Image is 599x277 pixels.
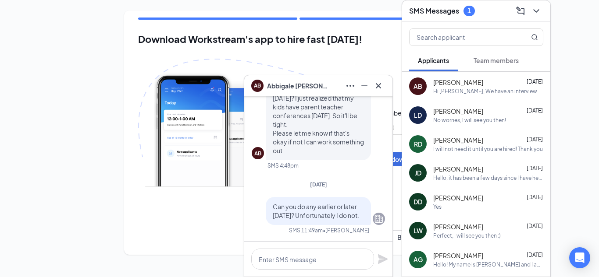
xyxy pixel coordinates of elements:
[433,136,483,144] span: [PERSON_NAME]
[527,223,543,229] span: [DATE]
[345,81,356,91] svg: Ellipses
[414,82,422,91] div: AB
[515,6,526,16] svg: ComposeMessage
[527,136,543,143] span: [DATE]
[415,168,421,177] div: JD
[527,165,543,172] span: [DATE]
[343,79,357,93] button: Ellipses
[529,4,543,18] button: ChevronDown
[310,181,327,188] span: [DATE]
[409,6,459,16] h3: SMS Messages
[410,29,513,46] input: Search applicant
[433,251,483,260] span: [PERSON_NAME]
[414,111,422,119] div: LD
[527,78,543,85] span: [DATE]
[433,174,543,182] div: Hello, it has been a few days since I have heard from you. I just wanted to confirm your interest...
[433,145,543,153] div: I will not need it until you are hired! Thank you
[569,247,590,268] div: Open Intercom Messenger
[531,6,542,16] svg: ChevronDown
[374,214,384,224] svg: Company
[433,193,483,202] span: [PERSON_NAME]
[138,59,365,187] img: Download Workstream's app with paper plane
[474,56,519,64] span: Team members
[527,107,543,114] span: [DATE]
[418,56,449,64] span: Applicants
[378,254,388,264] svg: Plane
[323,227,369,234] span: • [PERSON_NAME]
[289,227,323,234] div: SMS 11:49am
[433,78,483,87] span: [PERSON_NAME]
[527,252,543,258] span: [DATE]
[433,116,506,124] div: No worries, I will see you then!
[267,81,328,91] span: Abbigale [PERSON_NAME]
[433,88,543,95] div: Hi [PERSON_NAME], We have an interviewed scheduled for [DATE] at 4pm. I was wondering if you had ...
[467,7,471,14] div: 1
[267,162,299,169] div: SMS 4:48pm
[414,255,423,264] div: AG
[531,34,538,41] svg: MagnifyingGlass
[433,232,501,239] div: Perfect, I will see you then :)
[527,194,543,200] span: [DATE]
[433,261,543,268] div: Hello! My name is [PERSON_NAME] and I am the Manager of [GEOGRAPHIC_DATA][PERSON_NAME] location. ...
[414,140,422,148] div: RD
[357,79,371,93] button: Minimize
[254,150,261,157] div: AB
[433,203,442,210] div: Yes
[359,81,370,91] svg: Minimize
[433,165,483,173] span: [PERSON_NAME]
[414,197,422,206] div: DD
[371,79,385,93] button: Cross
[433,107,483,116] span: [PERSON_NAME]
[138,34,461,45] h2: Download Workstream's app to hire fast [DATE]!
[433,222,483,231] span: [PERSON_NAME]
[373,81,384,91] svg: Cross
[513,4,528,18] button: ComposeMessage
[414,226,423,235] div: LW
[273,203,359,219] span: Can you do any earlier or later [DATE]? Unfortunately I do not.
